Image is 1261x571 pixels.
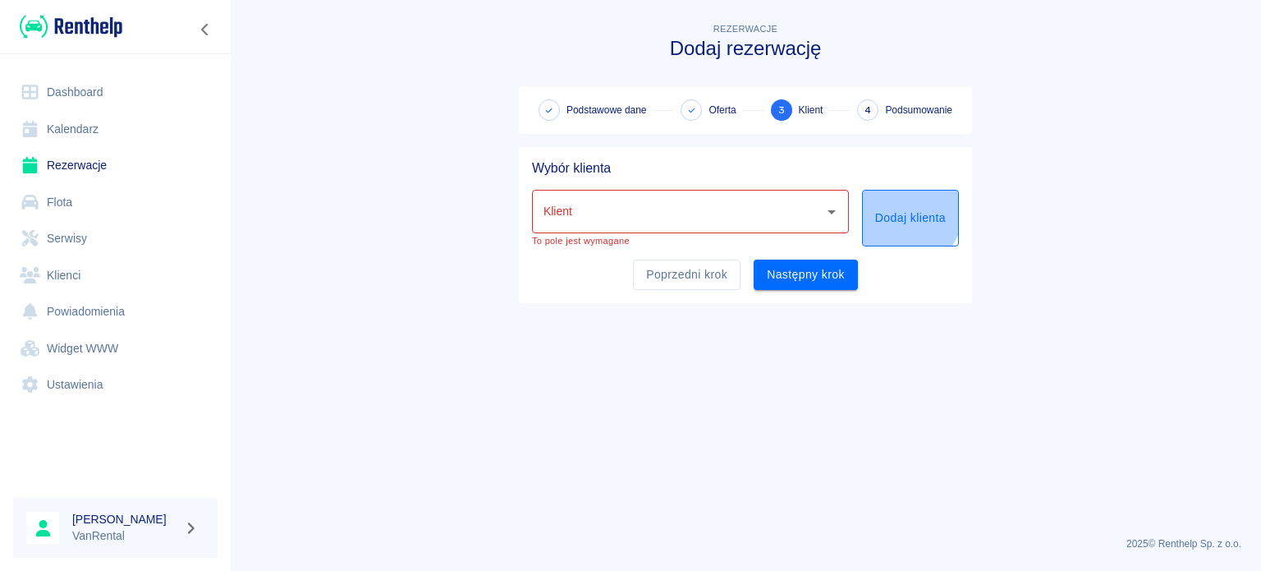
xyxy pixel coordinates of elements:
a: Klienci [13,257,218,294]
h6: [PERSON_NAME] [72,511,177,527]
h5: Wybór klienta [532,160,959,177]
a: Dashboard [13,74,218,111]
p: VanRental [72,527,177,545]
span: Podstawowe dane [566,103,646,117]
p: 2025 © Renthelp Sp. z o.o. [250,536,1241,551]
a: Renthelp logo [13,13,122,40]
a: Flota [13,184,218,221]
button: Zwiń nawigację [193,19,218,40]
a: Widget WWW [13,330,218,367]
a: Ustawienia [13,366,218,403]
p: To pole jest wymagane [532,236,849,246]
button: Otwórz [820,200,843,223]
span: 4 [864,102,871,119]
h3: Dodaj rezerwację [519,37,972,60]
span: Rezerwacje [713,24,777,34]
button: Dodaj klienta [862,190,959,246]
a: Powiadomienia [13,293,218,330]
button: Następny krok [754,260,858,290]
a: Kalendarz [13,111,218,148]
a: Serwisy [13,220,218,257]
button: Poprzedni krok [633,260,741,290]
span: Podsumowanie [885,103,952,117]
span: Oferta [708,103,736,117]
a: Rezerwacje [13,147,218,184]
img: Renthelp logo [20,13,122,40]
span: 3 [778,102,785,119]
span: Klient [799,103,823,117]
